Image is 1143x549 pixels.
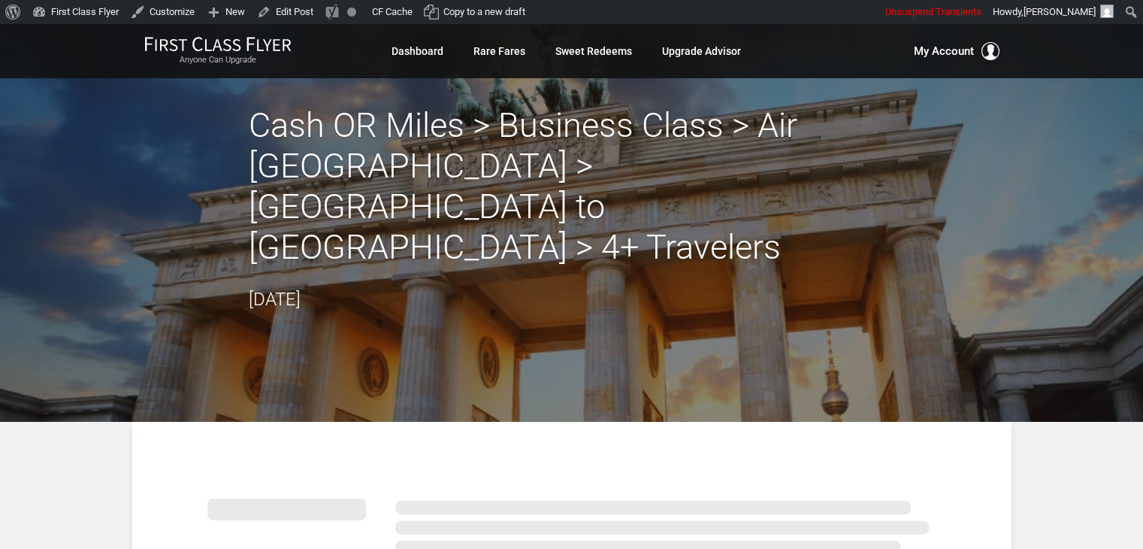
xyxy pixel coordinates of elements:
[144,36,292,52] img: First Class Flyer
[914,42,974,60] span: My Account
[144,36,292,66] a: First Class FlyerAnyone Can Upgrade
[144,55,292,65] small: Anyone Can Upgrade
[1024,6,1096,17] span: [PERSON_NAME]
[473,38,525,65] a: Rare Fares
[249,289,301,310] time: [DATE]
[885,6,981,17] span: Unsuspend Transients
[662,38,741,65] a: Upgrade Advisor
[555,38,632,65] a: Sweet Redeems
[249,105,895,268] h2: Cash OR Miles > Business Class > Air [GEOGRAPHIC_DATA] > [GEOGRAPHIC_DATA] to [GEOGRAPHIC_DATA] >...
[914,42,999,60] button: My Account
[392,38,443,65] a: Dashboard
